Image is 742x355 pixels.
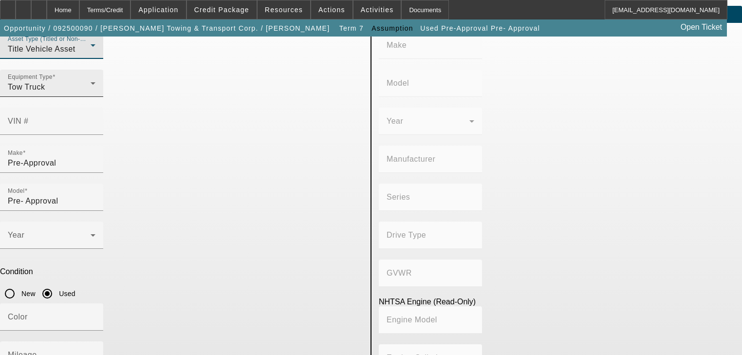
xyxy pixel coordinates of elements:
mat-label: VIN # [8,117,29,125]
mat-label: Color [8,313,28,321]
span: Application [138,6,178,14]
span: Title Vehicle Asset [8,45,75,53]
mat-label: Drive Type [387,231,426,239]
mat-label: Manufacturer [387,155,435,163]
mat-label: Year [8,231,24,239]
button: Assumption [369,19,416,37]
mat-label: Year [387,117,403,125]
mat-label: Equipment Type [8,74,53,80]
button: Actions [311,0,352,19]
mat-label: GVWR [387,269,412,277]
label: New [19,289,36,299]
mat-label: Make [8,150,23,156]
mat-label: Model [8,188,25,194]
span: Activities [361,6,394,14]
mat-label: Asset Type (Titled or Non-Titled) [8,36,97,42]
button: Credit Package [187,0,257,19]
span: Used Pre-Approval Pre- Approval [420,24,540,32]
mat-label: Series [387,193,410,201]
button: Application [131,0,185,19]
span: Assumption [371,24,413,32]
a: Open Ticket [677,19,726,36]
mat-label: Model [387,79,409,87]
div: NHTSA Engine (Read-Only) [379,298,742,306]
mat-label: Engine Model [387,316,437,324]
button: Resources [258,0,310,19]
button: Used Pre-Approval Pre- Approval [418,19,542,37]
span: Credit Package [194,6,249,14]
span: Actions [318,6,345,14]
span: Resources [265,6,303,14]
span: Term 7 [339,24,364,32]
span: Opportunity / 092500090 / [PERSON_NAME] Towing & Transport Corp. / [PERSON_NAME] [4,24,330,32]
label: Used [57,289,75,299]
button: Activities [353,0,401,19]
mat-label: Make [387,41,407,49]
span: Tow Truck [8,83,45,91]
button: Term 7 [336,19,367,37]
